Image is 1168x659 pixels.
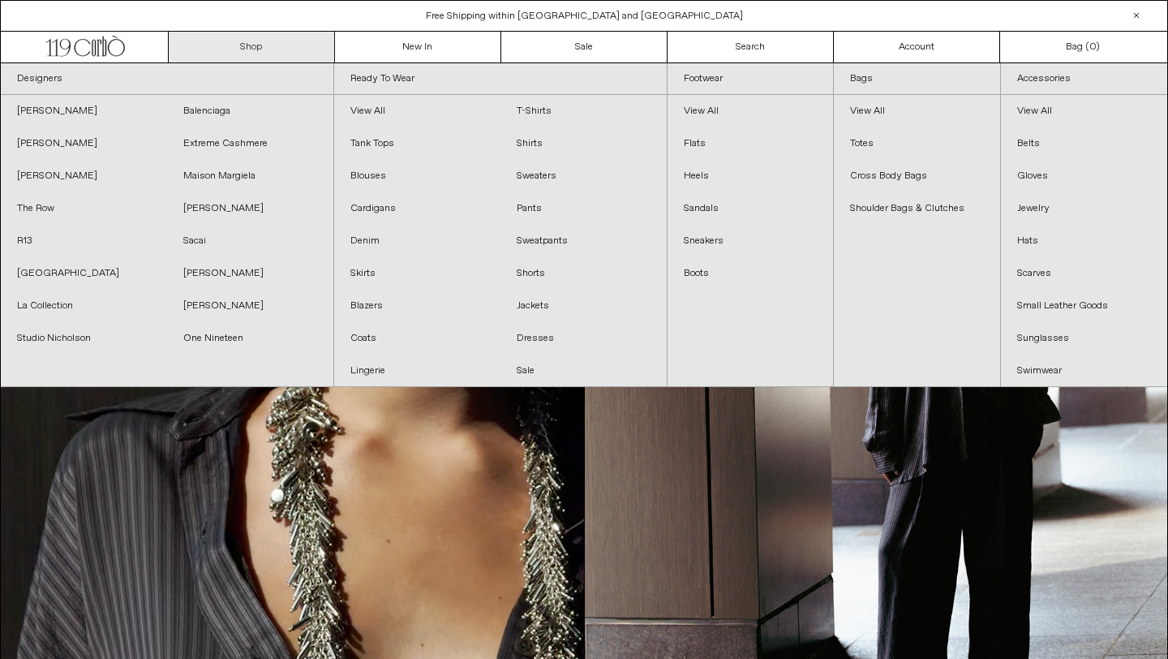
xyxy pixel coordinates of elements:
a: Heels [668,160,834,192]
a: Coats [334,322,500,355]
a: Account [834,32,1000,62]
a: Lingerie [334,355,500,387]
a: Extreme Cashmere [167,127,333,160]
a: View All [834,95,1000,127]
a: Sweatpants [500,225,667,257]
a: Shop [169,32,335,62]
a: [PERSON_NAME] [167,257,333,290]
a: [PERSON_NAME] [1,127,167,160]
a: Tank Tops [334,127,500,160]
a: [PERSON_NAME] [1,160,167,192]
a: Jackets [500,290,667,322]
a: Footwear [668,63,834,95]
a: View All [334,95,500,127]
a: Shoulder Bags & Clutches [834,192,1000,225]
a: T-Shirts [500,95,667,127]
a: Search [668,32,834,62]
a: Swimwear [1001,355,1167,387]
a: Scarves [1001,257,1167,290]
a: Skirts [334,257,500,290]
a: Ready To Wear [334,63,667,95]
a: Flats [668,127,834,160]
a: Sandals [668,192,834,225]
a: Sunglasses [1001,322,1167,355]
a: Balenciaga [167,95,333,127]
a: [PERSON_NAME] [167,290,333,322]
a: Cardigans [334,192,500,225]
a: Sweaters [500,160,667,192]
a: Free Shipping within [GEOGRAPHIC_DATA] and [GEOGRAPHIC_DATA] [426,10,743,23]
a: One Nineteen [167,322,333,355]
a: Gloves [1001,160,1167,192]
a: [PERSON_NAME] [1,95,167,127]
a: Designers [1,63,333,95]
a: Totes [834,127,1000,160]
a: Denim [334,225,500,257]
a: Belts [1001,127,1167,160]
a: View All [1001,95,1167,127]
a: Blazers [334,290,500,322]
a: Studio Nicholson [1,322,167,355]
a: Sale [501,32,668,62]
a: Bags [834,63,1000,95]
a: The Row [1,192,167,225]
a: Dresses [500,322,667,355]
a: Boots [668,257,834,290]
span: 0 [1089,41,1096,54]
a: Jewelry [1001,192,1167,225]
a: Hats [1001,225,1167,257]
span: ) [1089,40,1100,54]
a: Maison Margiela [167,160,333,192]
a: Cross Body Bags [834,160,1000,192]
a: Small Leather Goods [1001,290,1167,322]
a: Blouses [334,160,500,192]
a: [PERSON_NAME] [167,192,333,225]
a: View All [668,95,834,127]
a: La Collection [1,290,167,322]
a: Shirts [500,127,667,160]
a: [GEOGRAPHIC_DATA] [1,257,167,290]
a: Shorts [500,257,667,290]
a: Sneakers [668,225,834,257]
a: New In [335,32,501,62]
a: Bag () [1000,32,1166,62]
a: R13 [1,225,167,257]
a: Sale [500,355,667,387]
a: Pants [500,192,667,225]
a: Sacai [167,225,333,257]
a: Accessories [1001,63,1167,95]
